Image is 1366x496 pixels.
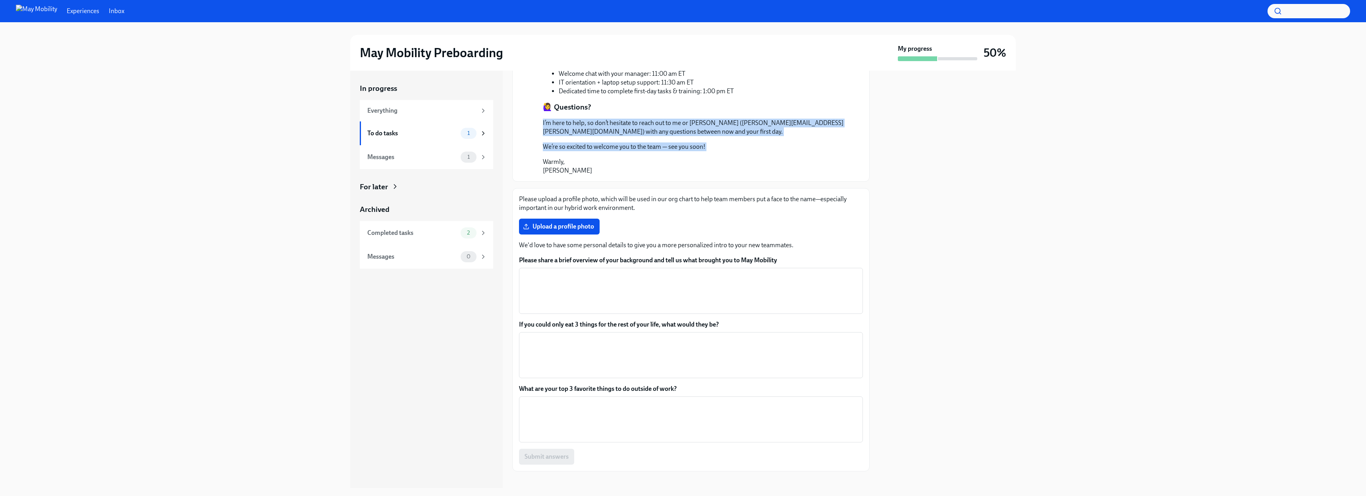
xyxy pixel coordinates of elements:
[360,182,493,192] a: For later
[360,182,388,192] div: For later
[367,153,457,161] div: Messages
[360,100,493,121] a: Everything
[367,252,457,261] div: Messages
[360,83,493,94] a: In progress
[543,102,591,112] p: 🙋‍♀️ Questions?
[462,254,475,260] span: 0
[543,119,850,136] p: I’m here to help, so don’t hesitate to reach out to me or [PERSON_NAME] ([PERSON_NAME][EMAIL_ADDR...
[898,44,932,53] strong: My progress
[559,69,850,78] li: Welcome chat with your manager: 11:00 am ET
[360,221,493,245] a: Completed tasks2
[543,158,850,175] p: Warmly, [PERSON_NAME]
[367,229,457,237] div: Completed tasks
[463,154,475,160] span: 1
[525,223,594,231] span: Upload a profile photo
[16,5,57,17] img: May Mobility
[367,129,457,138] div: To do tasks
[360,145,493,169] a: Messages1
[519,384,863,393] label: What are your top 3 favorite things to do outside of work?
[109,7,124,15] a: Inbox
[367,106,477,115] div: Everything
[360,121,493,145] a: To do tasks1
[360,45,503,61] h2: May Mobility Preboarding
[559,87,850,96] li: Dedicated time to complete first-day tasks & training: 1:00 pm ET
[463,130,475,136] span: 1
[519,219,600,235] label: Upload a profile photo
[519,195,863,212] p: Please upload a profile photo, which will be used in our org chart to help team members put a fac...
[360,204,493,215] a: Archived
[462,230,475,236] span: 2
[984,46,1006,60] h3: 50%
[543,142,850,151] p: We’re so excited to welcome you to the team — see you soon!
[519,241,863,250] p: We'd love to have some personal details to give you a more personalized intro to your new teammates.
[559,78,850,87] li: IT orientation + laptop setup support: 11:30 am ET
[519,320,863,329] label: If you could only eat 3 things for the rest of your life, what would they be?
[67,7,99,15] a: Experiences
[519,256,863,265] label: Please share a brief overview of your background and tell us what brought you to May Mobility
[360,245,493,269] a: Messages0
